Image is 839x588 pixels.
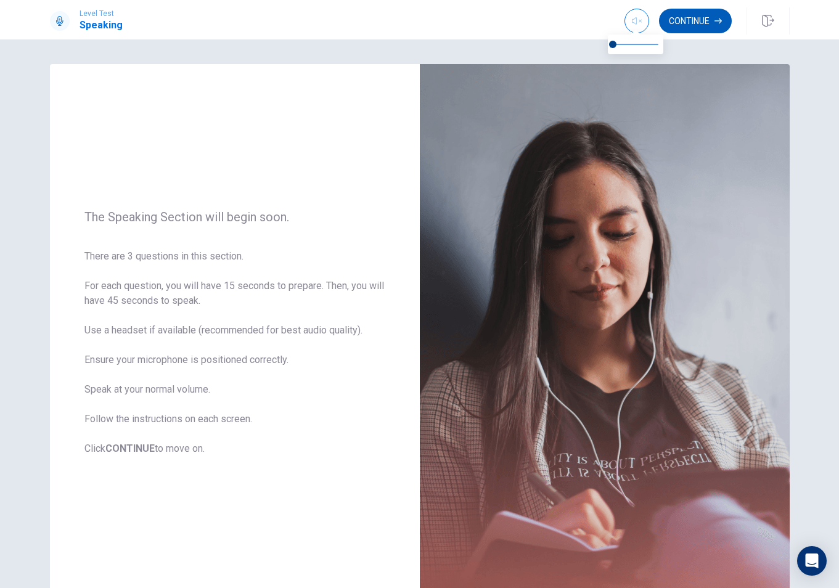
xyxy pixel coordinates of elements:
[84,249,385,456] span: There are 3 questions in this section. For each question, you will have 15 seconds to prepare. Th...
[84,210,385,224] span: The Speaking Section will begin soon.
[105,443,155,454] b: CONTINUE
[80,9,123,18] span: Level Test
[80,18,123,33] h1: Speaking
[797,546,827,576] div: Open Intercom Messenger
[659,9,732,33] button: Continue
